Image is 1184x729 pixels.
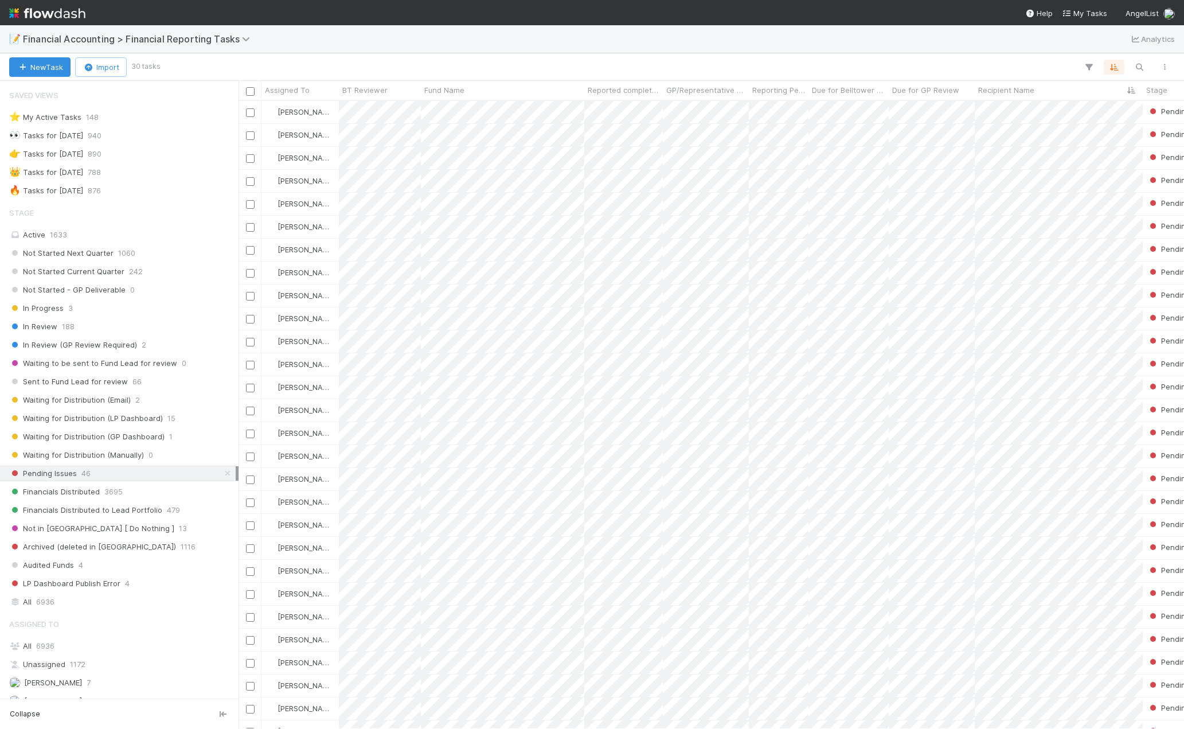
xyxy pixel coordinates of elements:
[23,33,256,45] span: Financial Accounting > Financial Reporting Tasks
[246,521,255,530] input: Toggle Row Selected
[278,176,335,185] span: [PERSON_NAME]
[267,497,276,506] img: avatar_c7c7de23-09de-42ad-8e02-7981c37ee075.png
[36,641,54,650] span: 6936
[266,152,333,163] div: [PERSON_NAME]
[278,314,335,323] span: [PERSON_NAME]
[9,503,162,517] span: Financials Distributed to Lead Portfolio
[9,695,21,707] img: avatar_fee1282a-8af6-4c79-b7c7-bf2cfad99775.png
[9,167,21,177] span: 👑
[246,567,255,576] input: Toggle Row Selected
[129,264,143,279] span: 242
[1062,9,1107,18] span: My Tasks
[1062,7,1107,19] a: My Tasks
[246,177,255,186] input: Toggle Row Selected
[246,430,255,438] input: Toggle Row Selected
[267,176,276,185] img: avatar_c7c7de23-09de-42ad-8e02-7981c37ee075.png
[9,393,131,407] span: Waiting for Distribution (Email)
[9,319,57,334] span: In Review
[267,199,276,208] img: avatar_c7c7de23-09de-42ad-8e02-7981c37ee075.png
[267,566,276,575] img: avatar_c7c7de23-09de-42ad-8e02-7981c37ee075.png
[266,450,333,462] div: [PERSON_NAME]
[9,147,83,161] div: Tasks for [DATE]
[278,199,335,208] span: [PERSON_NAME]
[267,291,276,300] img: avatar_c7c7de23-09de-42ad-8e02-7981c37ee075.png
[246,200,255,209] input: Toggle Row Selected
[246,361,255,369] input: Toggle Row Selected
[9,356,177,371] span: Waiting to be sent to Fund Lead for review
[267,543,276,552] img: avatar_c7c7de23-09de-42ad-8e02-7981c37ee075.png
[9,201,34,224] span: Stage
[9,448,144,462] span: Waiting for Distribution (Manually)
[246,269,255,278] input: Toggle Row Selected
[278,612,335,621] span: [PERSON_NAME]
[86,110,99,124] span: 148
[278,543,335,552] span: [PERSON_NAME]
[278,681,335,690] span: [PERSON_NAME]
[278,658,335,667] span: [PERSON_NAME]
[81,466,91,481] span: 46
[267,107,276,116] img: avatar_c7c7de23-09de-42ad-8e02-7981c37ee075.png
[246,338,255,346] input: Toggle Row Selected
[62,319,75,334] span: 188
[135,393,140,407] span: 2
[9,411,163,426] span: Waiting for Distribution (LP Dashboard)
[246,108,255,117] input: Toggle Row Selected
[266,313,333,324] div: [PERSON_NAME]
[9,185,21,195] span: 🔥
[9,130,21,140] span: 👀
[266,611,333,622] div: [PERSON_NAME]
[267,268,276,277] img: avatar_c7c7de23-09de-42ad-8e02-7981c37ee075.png
[167,503,180,517] span: 479
[267,337,276,346] img: avatar_c7c7de23-09de-42ad-8e02-7981c37ee075.png
[246,87,255,96] input: Toggle All Rows Selected
[266,106,333,118] div: [PERSON_NAME]
[88,128,101,143] span: 940
[266,267,333,278] div: [PERSON_NAME]
[267,428,276,438] img: avatar_c7c7de23-09de-42ad-8e02-7981c37ee075.png
[9,338,137,352] span: In Review (GP Review Required)
[266,542,333,553] div: [PERSON_NAME]
[36,595,54,609] span: 6936
[267,704,276,713] img: avatar_c7c7de23-09de-42ad-8e02-7981c37ee075.png
[88,184,101,198] span: 876
[246,590,255,599] input: Toggle Row Selected
[267,451,276,461] img: avatar_c7c7de23-09de-42ad-8e02-7981c37ee075.png
[278,291,335,300] span: [PERSON_NAME]
[246,498,255,507] input: Toggle Row Selected
[278,566,335,575] span: [PERSON_NAME]
[9,576,120,591] span: LP Dashboard Publish Error
[246,453,255,461] input: Toggle Row Selected
[1126,9,1159,18] span: AngelList
[266,634,333,645] div: [PERSON_NAME]
[246,315,255,323] input: Toggle Row Selected
[267,612,276,621] img: avatar_c7c7de23-09de-42ad-8e02-7981c37ee075.png
[267,153,276,162] img: avatar_c7c7de23-09de-42ad-8e02-7981c37ee075.png
[278,635,335,644] span: [PERSON_NAME]
[267,681,276,690] img: avatar_c7c7de23-09de-42ad-8e02-7981c37ee075.png
[246,384,255,392] input: Toggle Row Selected
[278,360,335,369] span: [PERSON_NAME]
[246,613,255,622] input: Toggle Row Selected
[266,358,333,370] div: [PERSON_NAME]
[9,595,236,609] div: All
[278,222,335,231] span: [PERSON_NAME]
[278,589,335,598] span: [PERSON_NAME]
[9,283,126,297] span: Not Started - GP Deliverable
[278,474,335,484] span: [PERSON_NAME]
[1025,7,1053,19] div: Help
[278,268,335,277] span: [PERSON_NAME]
[246,154,255,163] input: Toggle Row Selected
[752,84,806,96] span: Reporting Period
[1163,8,1175,20] img: avatar_c7c7de23-09de-42ad-8e02-7981c37ee075.png
[9,301,64,315] span: In Progress
[266,175,333,186] div: [PERSON_NAME]
[266,473,333,485] div: [PERSON_NAME]
[266,404,333,416] div: [PERSON_NAME]
[118,246,135,260] span: 1060
[50,230,67,239] span: 1633
[9,110,81,124] div: My Active Tasks
[892,84,959,96] span: Due for GP Review
[267,222,276,231] img: avatar_c7c7de23-09de-42ad-8e02-7981c37ee075.png
[266,221,333,232] div: [PERSON_NAME]
[342,84,388,96] span: BT Reviewer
